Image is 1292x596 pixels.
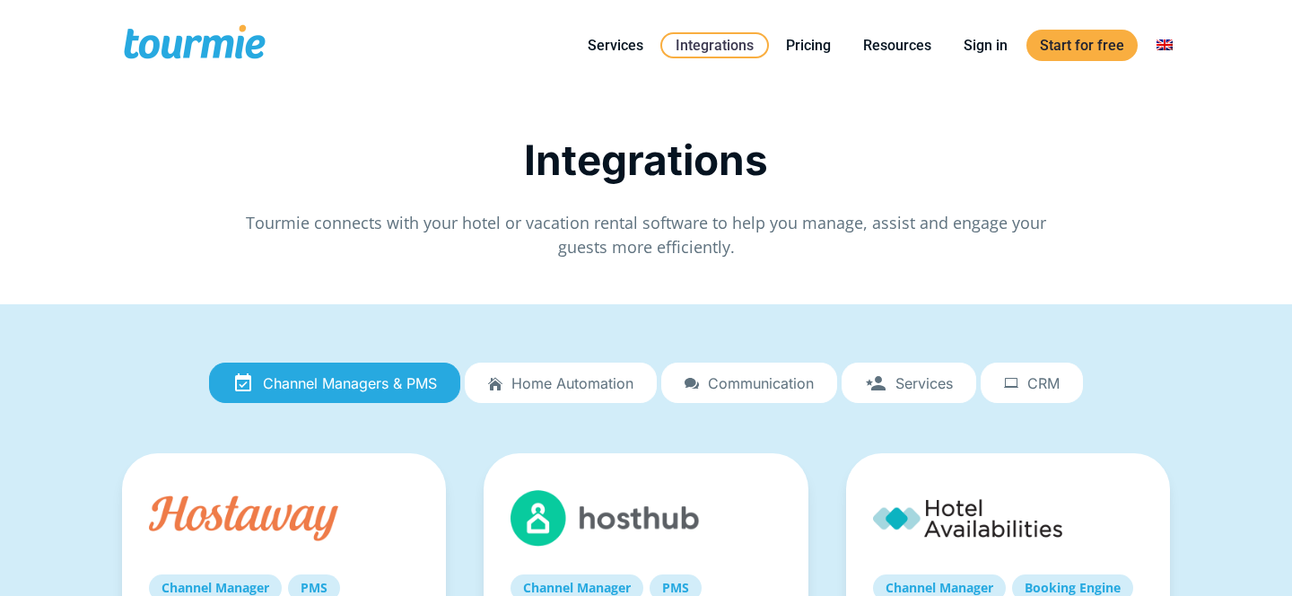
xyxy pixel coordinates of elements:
span: Home automation [511,375,633,391]
span: CRM [1027,375,1060,391]
span: Tourmie connects with your hotel or vacation rental software to help you manage, assist and engag... [246,212,1046,258]
a: Pricing [773,34,844,57]
span: Integrations [524,135,768,185]
span: Communication [708,375,814,391]
a: Switch to [1143,34,1186,57]
a: Integrations [660,32,769,58]
a: Sign in [950,34,1021,57]
span: Channel Managers & PMS [263,375,437,391]
span: Services [895,375,953,391]
a: Services [574,34,657,57]
a: Resources [850,34,945,57]
a: Start for free [1026,30,1138,61]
